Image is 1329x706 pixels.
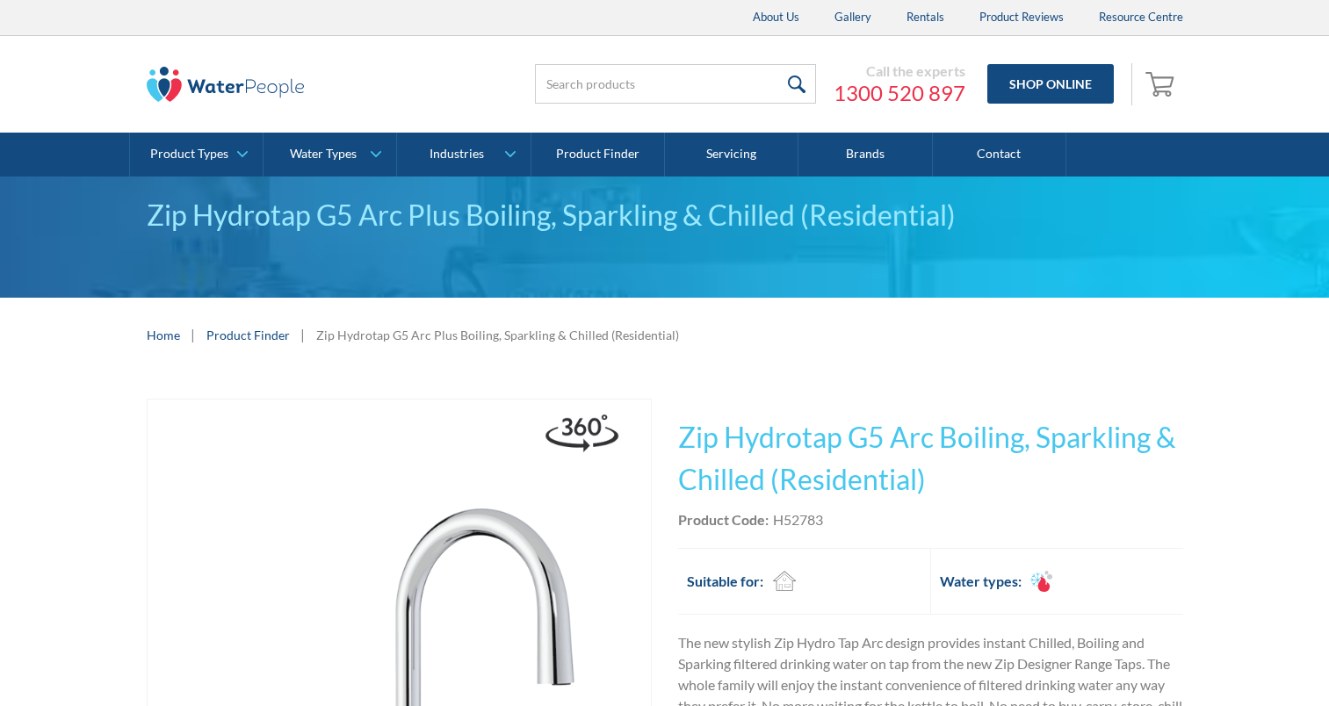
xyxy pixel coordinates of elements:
[290,147,357,162] div: Water Types
[535,64,816,104] input: Search products
[834,80,965,106] a: 1300 520 897
[687,571,763,592] h2: Suitable for:
[264,133,396,176] a: Water Types
[940,571,1022,592] h2: Water types:
[987,64,1114,104] a: Shop Online
[773,509,823,530] div: H52783
[798,133,932,176] a: Brands
[834,62,965,80] div: Call the experts
[665,133,798,176] a: Servicing
[430,147,484,162] div: Industries
[147,326,180,344] a: Home
[206,326,290,344] a: Product Finder
[933,133,1066,176] a: Contact
[130,133,263,176] a: Product Types
[316,326,679,344] div: Zip Hydrotap G5 Arc Plus Boiling, Sparkling & Chilled (Residential)
[189,324,198,345] div: |
[299,324,307,345] div: |
[531,133,665,176] a: Product Finder
[1141,63,1183,105] a: Open empty cart
[1145,69,1179,97] img: shopping cart
[147,194,1183,236] div: Zip Hydrotap G5 Arc Plus Boiling, Sparkling & Chilled (Residential)
[678,416,1183,501] h1: Zip Hydrotap G5 Arc Boiling, Sparkling & Chilled (Residential)
[147,67,305,102] img: The Water People
[150,147,228,162] div: Product Types
[678,511,769,528] strong: Product Code:
[397,133,530,176] a: Industries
